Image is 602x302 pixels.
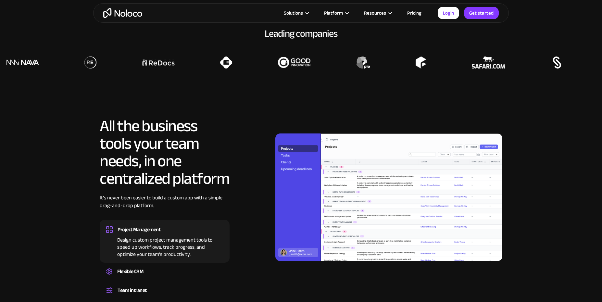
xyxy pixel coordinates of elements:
[117,267,143,276] div: Flexible CRM
[118,225,160,234] div: Project Management
[106,295,223,297] div: Set up a central space for your team to collaborate, share information, and stay up to date on co...
[103,8,142,18] a: home
[100,194,230,219] div: It’s never been easier to build a custom app with a simple drag-and-drop platform.
[316,9,356,17] div: Platform
[438,7,459,19] a: Login
[106,276,223,278] div: Create a custom CRM that you can adapt to your business’s needs, centralize your workflows, and m...
[364,9,386,17] div: Resources
[100,117,230,187] h2: All the business tools your team needs, in one centralized platform
[284,9,303,17] div: Solutions
[464,7,499,19] a: Get started
[399,9,430,17] a: Pricing
[106,234,223,258] div: Design custom project management tools to speed up workflows, track progress, and optimize your t...
[276,9,316,17] div: Solutions
[324,9,343,17] div: Platform
[356,9,399,17] div: Resources
[118,285,147,295] div: Team intranet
